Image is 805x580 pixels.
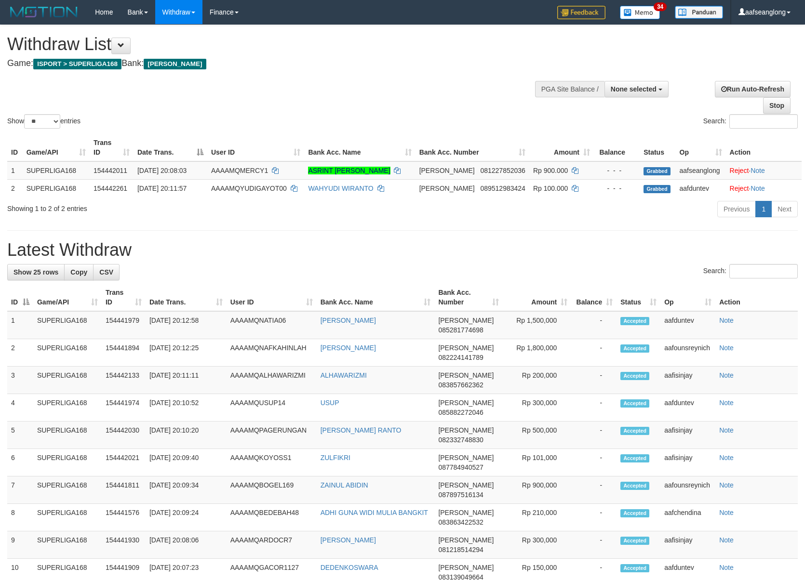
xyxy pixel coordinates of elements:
a: ALHAWARIZMI [321,371,367,379]
label: Search: [703,114,798,129]
td: Rp 210,000 [503,504,571,531]
td: AAAAMQBEDEBAH48 [227,504,317,531]
td: 1 [7,161,23,180]
td: - [571,531,617,559]
td: [DATE] 20:10:20 [146,422,227,449]
span: Copy 082224141789 to clipboard [438,354,483,361]
td: 8 [7,504,33,531]
a: Run Auto-Refresh [715,81,791,97]
td: AAAAMQPAGERUNGAN [227,422,317,449]
a: ASRINT [PERSON_NAME] [308,167,390,174]
td: 154441979 [102,311,146,339]
th: Date Trans.: activate to sort column ascending [146,284,227,311]
a: Note [719,564,734,571]
td: AAAAMQALHAWARIZMI [227,367,317,394]
a: Stop [763,97,791,114]
span: Copy [70,268,87,276]
td: aafchendina [660,504,715,531]
div: Showing 1 to 2 of 2 entries [7,200,328,213]
td: [DATE] 20:09:24 [146,504,227,531]
th: Bank Acc. Name: activate to sort column ascending [317,284,435,311]
span: [PERSON_NAME] [438,344,494,352]
td: 154442030 [102,422,146,449]
span: Accepted [620,399,649,408]
th: User ID: activate to sort column ascending [207,134,304,161]
span: [PERSON_NAME] [438,454,494,461]
span: Copy 087897516134 to clipboard [438,491,483,499]
td: 1 [7,311,33,339]
span: Show 25 rows [13,268,58,276]
th: Balance: activate to sort column ascending [571,284,617,311]
td: 154441811 [102,476,146,504]
span: CSV [99,268,113,276]
span: [PERSON_NAME] [438,536,494,544]
a: Previous [717,201,756,217]
th: Balance [594,134,640,161]
span: Grabbed [644,167,671,175]
a: ZULFIKRI [321,454,350,461]
th: Game/API: activate to sort column ascending [23,134,90,161]
span: Rp 100.000 [533,185,568,192]
th: Bank Acc. Number: activate to sort column ascending [416,134,529,161]
td: - [571,422,617,449]
a: [PERSON_NAME] [321,536,376,544]
span: Copy 087784940527 to clipboard [438,463,483,471]
td: AAAAMQKOYOSS1 [227,449,317,476]
td: SUPERLIGA168 [33,394,102,422]
td: - [571,311,617,339]
td: Rp 300,000 [503,531,571,559]
th: Op: activate to sort column ascending [660,284,715,311]
th: Date Trans.: activate to sort column descending [134,134,207,161]
span: [PERSON_NAME] [438,481,494,489]
span: Accepted [620,537,649,545]
th: Trans ID: activate to sort column ascending [102,284,146,311]
th: Game/API: activate to sort column ascending [33,284,102,311]
a: Note [719,426,734,434]
td: AAAAMQARDOCR7 [227,531,317,559]
td: 9 [7,531,33,559]
td: Rp 101,000 [503,449,571,476]
td: SUPERLIGA168 [33,531,102,559]
img: MOTION_logo.png [7,5,80,19]
a: [PERSON_NAME] [321,344,376,352]
td: 4 [7,394,33,422]
span: Grabbed [644,185,671,193]
td: [DATE] 20:08:06 [146,531,227,559]
span: Copy 083857662362 to clipboard [438,381,483,389]
td: Rp 300,000 [503,394,571,422]
span: 34 [654,2,667,11]
td: Rp 500,000 [503,422,571,449]
td: SUPERLIGA168 [33,339,102,367]
td: AAAAMQBOGEL169 [227,476,317,504]
h1: Withdraw List [7,35,527,54]
div: - - - [598,166,636,175]
span: [PERSON_NAME] [144,59,206,69]
td: [DATE] 20:09:40 [146,449,227,476]
td: AAAAMQUSUP14 [227,394,317,422]
a: USUP [321,399,339,407]
span: None selected [611,85,657,93]
th: Action [726,134,802,161]
a: Note [719,509,734,516]
span: Copy 083863422532 to clipboard [438,518,483,526]
td: aafduntev [660,394,715,422]
td: 154441974 [102,394,146,422]
a: Note [719,371,734,379]
a: Note [719,536,734,544]
span: Rp 900.000 [533,167,568,174]
span: ISPORT > SUPERLIGA168 [33,59,121,69]
td: AAAAMQNAFKAHINLAH [227,339,317,367]
select: Showentries [24,114,60,129]
th: Bank Acc. Name: activate to sort column ascending [304,134,415,161]
td: aafounsreynich [660,339,715,367]
img: Feedback.jpg [557,6,605,19]
a: Reject [730,167,749,174]
td: aafisinjay [660,531,715,559]
td: 154442133 [102,367,146,394]
a: Reject [730,185,749,192]
span: Accepted [620,344,649,353]
span: [PERSON_NAME] [419,185,475,192]
span: Copy 082332748830 to clipboard [438,436,483,444]
div: PGA Site Balance / [535,81,604,97]
span: [DATE] 20:08:03 [137,167,187,174]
